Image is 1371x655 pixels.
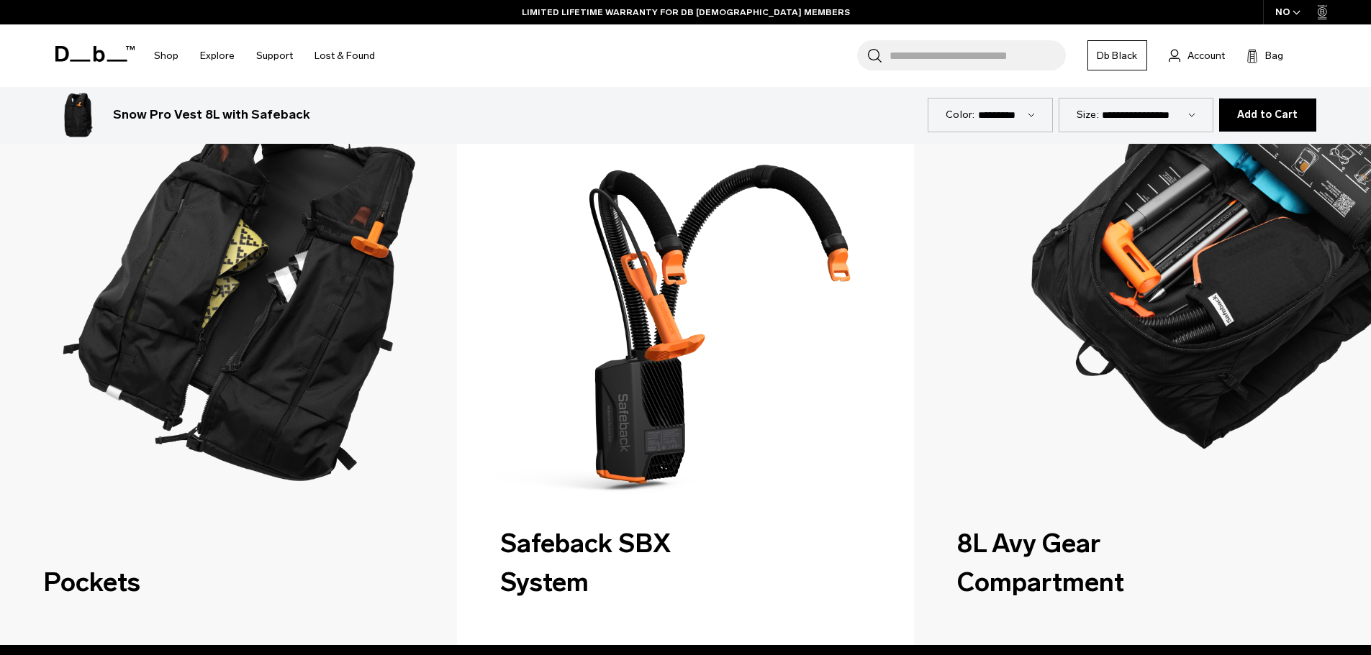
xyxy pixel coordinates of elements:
div: 3 / 3 [914,74,1371,645]
h3: Safeback SBX System [500,524,759,602]
nav: Main Navigation [143,24,386,87]
div: 2 / 3 [457,74,914,645]
a: Shop [154,30,178,81]
button: Bag [1246,47,1283,64]
span: Add to Cart [1237,109,1298,121]
a: Support [256,30,293,81]
a: Lost & Found [315,30,375,81]
label: Size: [1077,107,1099,122]
span: Bag [1265,48,1283,63]
a: Account [1169,47,1225,64]
a: Db Black [1087,40,1147,70]
label: Color: [946,107,975,122]
h3: Snow Pro Vest 8L with Safeback [113,106,310,124]
button: Add to Cart [1219,99,1316,132]
h3: Pockets [43,563,302,602]
a: LIMITED LIFETIME WARRANTY FOR DB [DEMOGRAPHIC_DATA] MEMBERS [522,6,850,19]
span: Account [1187,48,1225,63]
img: Snow Pro Vest 8L with Safeback [55,92,101,138]
h3: 8L Avy Gear Compartment [957,524,1216,602]
a: Explore [200,30,235,81]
